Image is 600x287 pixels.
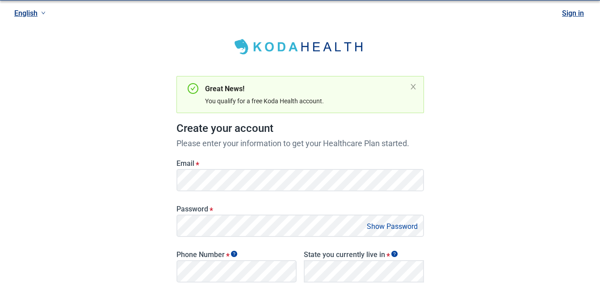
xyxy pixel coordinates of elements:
label: Phone Number [176,250,297,259]
a: Current language: English [11,6,49,21]
span: Show tooltip [391,251,398,257]
label: Password [176,205,424,213]
button: close [410,83,417,90]
a: Sign in [562,9,584,17]
strong: Great News! [205,84,244,93]
span: check-circle [188,83,198,94]
button: Show Password [364,220,420,232]
img: Koda Health [229,36,372,58]
label: State you currently live in [304,250,424,259]
p: Please enter your information to get your Healthcare Plan started. [176,137,424,149]
label: Email [176,159,424,168]
span: down [41,11,46,15]
span: Show tooltip [231,251,237,257]
h1: Create your account [176,120,424,137]
div: You qualify for a free Koda Health account. [205,96,406,106]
